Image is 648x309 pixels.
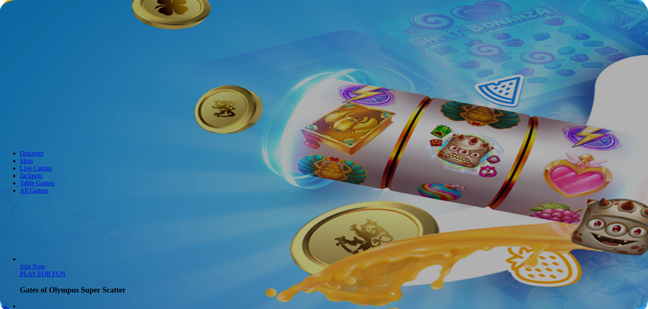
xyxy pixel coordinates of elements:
[20,179,54,186] a: Table Games
[20,150,44,157] a: Discover
[3,136,645,194] nav: Lobby
[20,285,645,295] h3: Gates of Olympus Super Scatter
[20,263,45,270] span: Join Now
[20,165,52,172] a: Live Casino
[20,255,645,295] article: Gates of Olympus Super Scatter
[20,263,45,270] a: Gates of Olympus Super Scatter
[20,187,48,194] a: All Games
[20,270,66,277] a: Gates of Olympus Super Scatter
[20,172,42,179] a: Jackpots
[3,136,645,210] header: Lobby
[20,157,33,164] a: Slots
